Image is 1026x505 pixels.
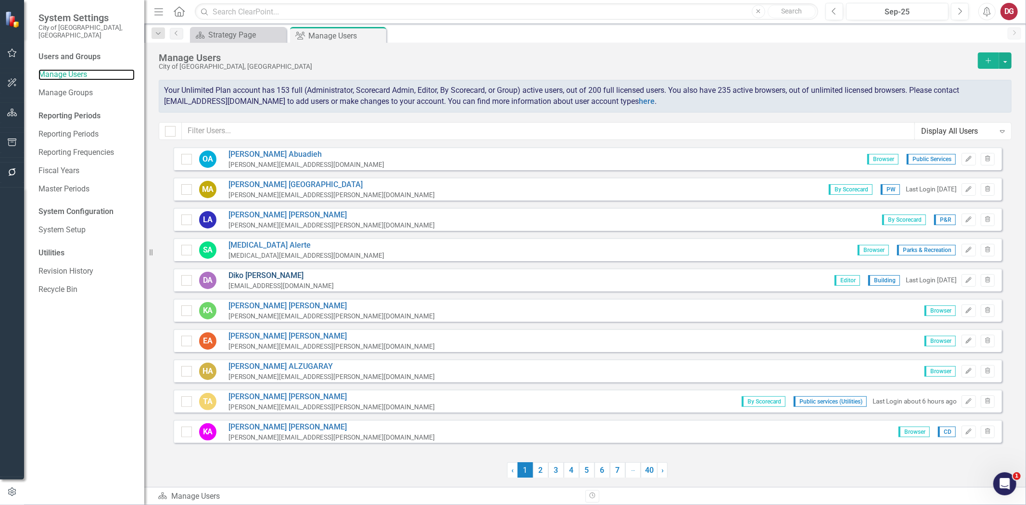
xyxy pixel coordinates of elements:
[868,275,900,286] span: Building
[164,86,959,106] span: Your Unlimited Plan account has 153 full (Administrator, Scorecard Admin, Editor, By Scorecard, o...
[38,184,135,195] a: Master Periods
[835,275,860,286] span: Editor
[897,245,956,255] span: Parks & Recreation
[228,270,334,281] a: Diko [PERSON_NAME]
[228,160,384,169] div: [PERSON_NAME][EMAIL_ADDRESS][DOMAIN_NAME]
[199,393,216,410] div: TA
[641,462,658,479] a: 40
[228,240,384,251] a: [MEDICAL_DATA] Alerte
[208,29,284,41] div: Strategy Page
[993,472,1016,495] iframe: Intercom live chat
[867,154,899,164] span: Browser
[511,466,514,475] span: ‹
[1013,472,1021,480] span: 1
[199,241,216,259] div: SA
[228,301,435,312] a: [PERSON_NAME] [PERSON_NAME]
[938,427,956,437] span: CD
[228,221,435,230] div: [PERSON_NAME][EMAIL_ADDRESS][PERSON_NAME][DOMAIN_NAME]
[1001,3,1018,20] button: DG
[228,391,435,403] a: [PERSON_NAME] [PERSON_NAME]
[199,211,216,228] div: LA
[595,462,610,479] a: 6
[228,403,435,412] div: [PERSON_NAME][EMAIL_ADDRESS][PERSON_NAME][DOMAIN_NAME]
[934,215,956,225] span: P&R
[38,248,135,259] div: Utilities
[38,51,135,63] div: Users and Groups
[38,266,135,277] a: Revision History
[228,433,435,442] div: [PERSON_NAME][EMAIL_ADDRESS][PERSON_NAME][DOMAIN_NAME]
[846,3,949,20] button: Sep-25
[858,245,889,255] span: Browser
[199,423,216,441] div: KA
[159,63,973,70] div: City of [GEOGRAPHIC_DATA], [GEOGRAPHIC_DATA]
[159,52,973,63] div: Manage Users
[610,462,625,479] a: 7
[228,331,435,342] a: [PERSON_NAME] [PERSON_NAME]
[564,462,579,479] a: 4
[199,332,216,350] div: EA
[199,272,216,289] div: DA
[228,342,435,351] div: [PERSON_NAME][EMAIL_ADDRESS][PERSON_NAME][DOMAIN_NAME]
[199,302,216,319] div: KA
[794,396,867,407] span: Public services (Utilities)
[38,147,135,158] a: Reporting Frequencies
[38,206,135,217] div: System Configuration
[925,305,956,316] span: Browser
[38,12,135,24] span: System Settings
[518,462,533,479] span: 1
[38,111,135,122] div: Reporting Periods
[882,215,926,225] span: By Scorecard
[579,462,595,479] a: 5
[181,122,915,140] input: Filter Users...
[228,361,435,372] a: [PERSON_NAME] ALZUGARAY
[228,179,435,190] a: [PERSON_NAME] [GEOGRAPHIC_DATA]
[228,210,435,221] a: [PERSON_NAME] [PERSON_NAME]
[899,427,930,437] span: Browser
[199,363,216,380] div: HA
[829,184,873,195] span: By Scorecard
[38,69,135,80] a: Manage Users
[308,30,384,42] div: Manage Users
[228,190,435,200] div: [PERSON_NAME][EMAIL_ADDRESS][PERSON_NAME][DOMAIN_NAME]
[199,181,216,198] div: MA
[873,397,957,406] div: Last Login about 6 hours ago
[228,281,334,290] div: [EMAIL_ADDRESS][DOMAIN_NAME]
[195,3,818,20] input: Search ClearPoint...
[38,225,135,236] a: System Setup
[38,165,135,177] a: Fiscal Years
[768,5,816,18] button: Search
[781,7,802,15] span: Search
[639,97,655,106] a: here
[4,10,22,28] img: ClearPoint Strategy
[158,491,578,502] div: Manage Users
[925,336,956,346] span: Browser
[548,462,564,479] a: 3
[925,366,956,377] span: Browser
[199,151,216,168] div: OA
[228,422,435,433] a: [PERSON_NAME] [PERSON_NAME]
[38,284,135,295] a: Recycle Bin
[742,396,785,407] span: By Scorecard
[228,372,435,381] div: [PERSON_NAME][EMAIL_ADDRESS][PERSON_NAME][DOMAIN_NAME]
[907,154,956,164] span: Public Services
[192,29,284,41] a: Strategy Page
[921,126,995,137] div: Display All Users
[38,88,135,99] a: Manage Groups
[661,466,664,475] span: ›
[881,184,900,195] span: PW
[228,149,384,160] a: [PERSON_NAME] Abuadieh
[38,129,135,140] a: Reporting Periods
[906,185,957,194] div: Last Login [DATE]
[906,276,957,285] div: Last Login [DATE]
[228,312,435,321] div: [PERSON_NAME][EMAIL_ADDRESS][PERSON_NAME][DOMAIN_NAME]
[38,24,135,39] small: City of [GEOGRAPHIC_DATA], [GEOGRAPHIC_DATA]
[533,462,548,479] a: 2
[228,251,384,260] div: [MEDICAL_DATA][EMAIL_ADDRESS][DOMAIN_NAME]
[849,6,945,18] div: Sep-25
